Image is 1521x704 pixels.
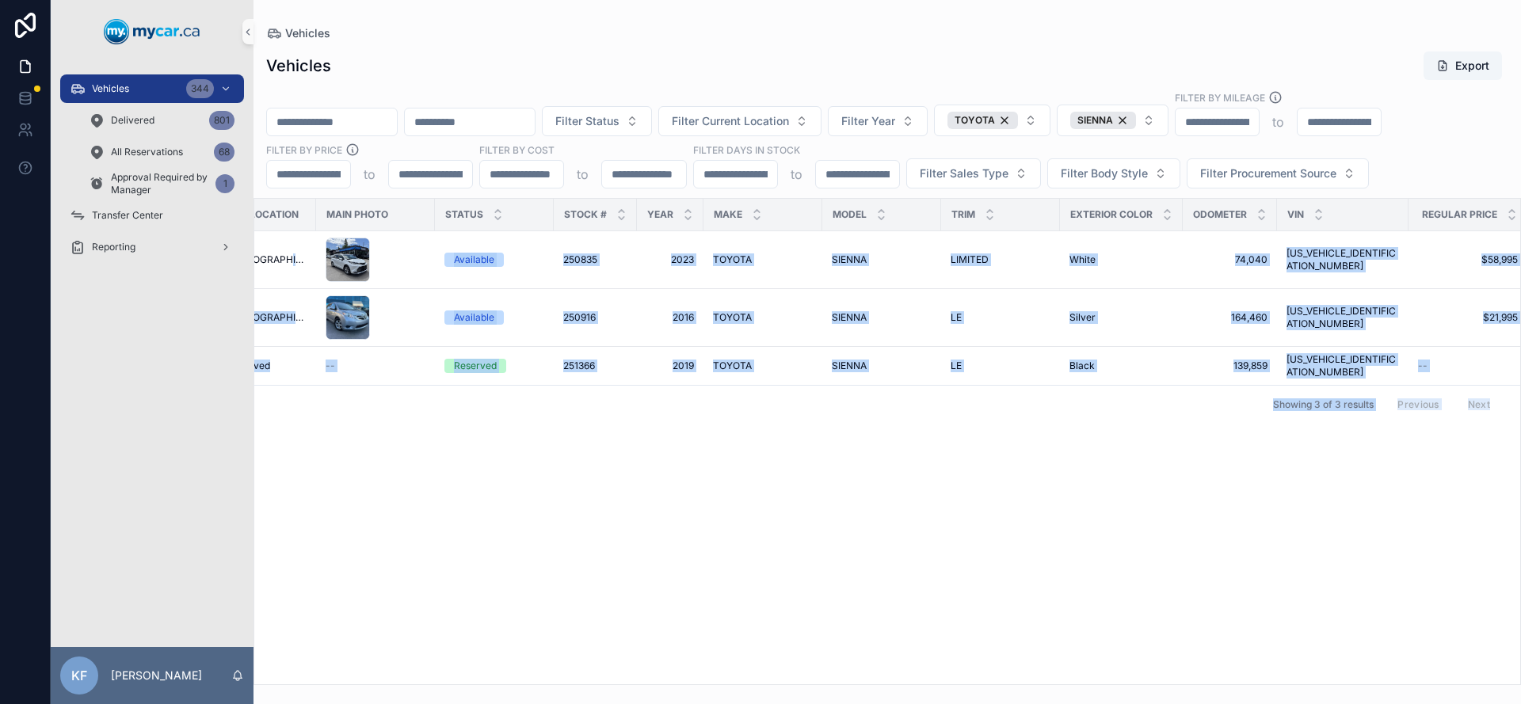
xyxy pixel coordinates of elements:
label: Filter By Mileage [1175,90,1265,105]
a: Reporting [60,233,244,261]
span: LE [951,311,962,324]
a: All Reservations68 [79,138,244,166]
span: SIENNA [832,311,867,324]
a: Available [444,253,544,267]
span: Filter Procurement Source [1200,166,1336,181]
span: Filter Sales Type [920,166,1008,181]
a: Approval Required by Manager1 [79,169,244,198]
a: Silver [1069,311,1173,324]
a: Vehicles344 [60,74,244,103]
a: 2019 [646,360,694,372]
button: Select Button [1057,105,1168,136]
a: Transfer Center [60,201,244,230]
button: Select Button [906,158,1041,188]
button: Select Button [658,106,821,136]
button: Select Button [828,106,928,136]
div: 68 [214,143,234,162]
span: All Reservations [111,146,183,158]
span: Filter Year [841,113,895,129]
div: 1 [215,174,234,193]
button: Select Button [1047,158,1180,188]
a: [US_VEHICLE_IDENTIFICATION_NUMBER] [1287,247,1399,272]
a: Black [1069,360,1173,372]
p: to [791,165,802,184]
span: TOYOTA [955,114,995,127]
a: SIENNA [832,311,932,324]
span: Filter Current Location [672,113,789,129]
span: Main Photo [326,208,388,221]
a: $58,995 [1418,253,1518,266]
span: Silver [1069,311,1096,324]
label: Filter Days In Stock [693,143,800,157]
span: Vehicles [285,25,330,41]
span: Regular Price [1422,208,1497,221]
p: to [1272,112,1284,131]
span: Filter Body Style [1061,166,1148,181]
a: SIENNA [832,253,932,266]
a: 250916 [563,311,627,324]
span: Year [647,208,673,221]
a: LIMITED [951,253,1050,266]
span: Reporting [92,241,135,253]
button: Select Button [934,105,1050,136]
p: to [364,165,375,184]
span: Stock # [564,208,607,221]
a: 2016 [646,311,694,324]
div: Available [454,253,494,267]
span: SIENNA [1077,114,1113,127]
a: 250835 [563,253,627,266]
a: TOYOTA [713,253,813,266]
label: FILTER BY PRICE [266,143,342,157]
span: 2023 [646,253,694,266]
span: KF [71,666,87,685]
a: Delivered801 [79,106,244,135]
img: App logo [104,19,200,44]
span: -- [326,360,335,372]
a: TOYOTA [713,360,813,372]
span: White [1069,253,1096,266]
div: scrollable content [51,63,253,282]
p: to [577,165,589,184]
span: Trim [951,208,975,221]
button: Export [1424,51,1502,80]
button: Select Button [542,106,652,136]
a: Vehicles [266,25,330,41]
a: [US_VEHICLE_IDENTIFICATION_NUMBER] [1287,305,1399,330]
span: SIENNA [832,360,867,372]
button: Unselect 17 [947,112,1018,129]
a: Available [444,310,544,325]
a: LE [951,360,1050,372]
span: TOYOTA [713,360,752,372]
span: -- [1418,360,1428,372]
a: LE [951,311,1050,324]
span: 250916 [563,311,596,324]
a: 251366 [563,360,627,372]
a: [US_VEHICLE_IDENTIFICATION_NUMBER] [1287,353,1399,379]
span: 139,859 [1192,360,1267,372]
label: FILTER BY COST [479,143,555,157]
button: Unselect 131 [1070,112,1136,129]
div: 344 [186,79,214,98]
span: Approval Required by Manager [111,171,209,196]
a: SIENNA [832,360,932,372]
p: [PERSON_NAME] [111,668,202,683]
a: $21,995 [1418,311,1518,324]
a: TOYOTA [713,311,813,324]
a: 164,460 [1192,311,1267,324]
span: LE [951,360,962,372]
a: Reserved [444,359,544,373]
div: Available [454,310,494,325]
span: 251366 [563,360,595,372]
span: Make [714,208,742,221]
span: Vehicles [92,82,129,95]
span: Odometer [1193,208,1247,221]
a: -- [1418,360,1518,372]
div: Reserved [454,359,497,373]
span: TOYOTA [713,311,752,324]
